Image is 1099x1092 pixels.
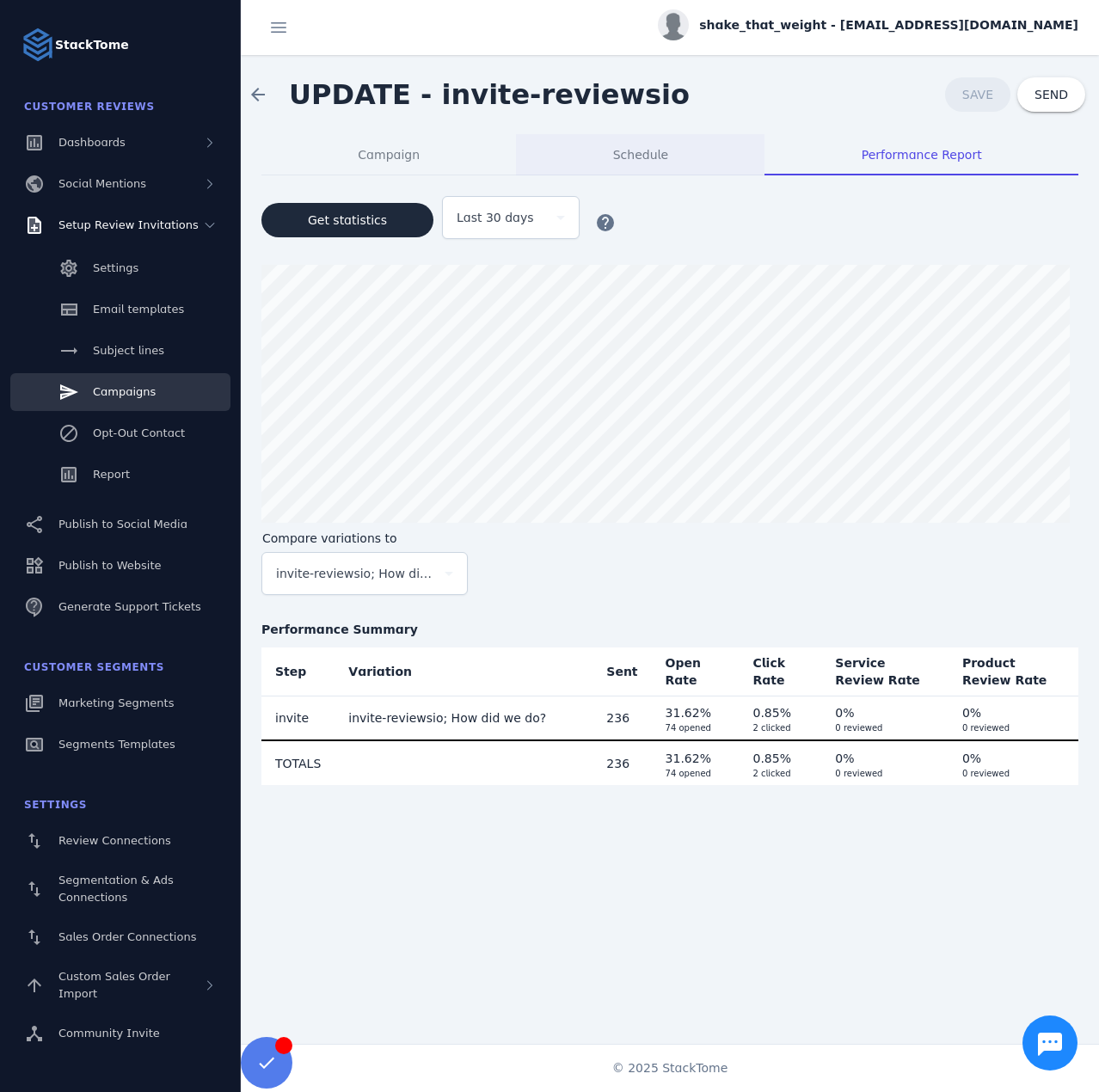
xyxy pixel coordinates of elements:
[10,506,230,543] a: Publish to Social Media
[753,706,791,720] span: 0.85%
[10,456,230,494] a: Report
[1035,89,1068,101] span: SEND
[10,291,230,328] a: Email templates
[10,918,230,956] a: Sales Order Connections
[862,149,982,161] span: Performance Report
[93,344,164,357] span: Subject lines
[962,706,981,720] span: 0%
[10,547,230,585] a: Publish to Website
[835,769,935,779] div: 0 reviewed
[24,101,155,113] span: Customer Reviews
[58,559,161,572] span: Publish to Website
[835,723,935,733] div: 0 reviewed
[261,696,335,740] td: invite
[93,468,130,481] span: Report
[666,769,726,779] div: 74 opened
[93,426,185,439] span: Opt-Out Contact
[93,303,184,316] span: Email templates
[753,769,808,779] div: 2 clicked
[10,822,230,860] a: Review Connections
[666,723,726,733] div: 74 opened
[740,647,822,696] th: Click Rate
[58,600,201,613] span: Generate Support Tickets
[58,834,171,847] span: Review Connections
[666,752,711,765] span: 31.62%
[658,9,689,40] img: profile.jpg
[261,203,433,237] button: Get statistics
[93,385,156,398] span: Campaigns
[24,799,87,811] span: Settings
[261,647,335,696] th: Step
[358,149,420,161] span: Campaign
[21,28,55,62] img: Logo image
[962,723,1065,733] div: 0 reviewed
[348,711,546,725] span: invite-reviewsio; How did we do?
[55,36,129,54] strong: StackTome
[962,752,981,765] span: 0%
[835,752,854,765] span: 0%
[58,696,174,709] span: Marketing Segments
[93,261,138,274] span: Settings
[10,726,230,764] a: Segments Templates
[261,740,335,785] td: TOTALS
[58,218,199,231] span: Setup Review Invitations
[58,930,196,943] span: Sales Order Connections
[58,1027,160,1040] span: Community Invite
[58,738,175,751] span: Segments Templates
[821,647,949,696] th: Service Review Rate
[606,708,637,728] div: 236
[261,621,1078,639] strong: Performance Summary
[289,78,690,111] span: UPDATE - invite-reviewsio
[699,16,1078,34] span: shake_that_weight - [EMAIL_ADDRESS][DOMAIN_NAME]
[10,249,230,287] a: Settings
[24,661,164,673] span: Customer Segments
[753,752,791,765] span: 0.85%
[10,1015,230,1052] a: Community Invite
[652,647,740,696] th: Open Rate
[613,149,668,161] span: Schedule
[658,9,1078,40] button: shake_that_weight - [EMAIL_ADDRESS][DOMAIN_NAME]
[1017,77,1085,112] button: SEND
[58,136,126,149] span: Dashboards
[58,177,146,190] span: Social Mentions
[606,753,637,774] div: 236
[949,647,1078,696] th: Product Review Rate
[58,518,187,531] span: Publish to Social Media
[753,723,808,733] div: 2 clicked
[10,373,230,411] a: Campaigns
[262,531,397,545] mat-label: Compare variations to
[592,647,651,696] th: Sent
[10,863,230,915] a: Segmentation & Ads Connections
[10,588,230,626] a: Generate Support Tickets
[58,970,170,1000] span: Custom Sales Order Import
[835,706,854,720] span: 0%
[962,769,1065,779] div: 0 reviewed
[612,1059,728,1077] span: © 2025 StackTome
[10,684,230,722] a: Marketing Segments
[308,214,387,226] span: Get statistics
[58,874,174,904] span: Segmentation & Ads Connections
[335,647,592,696] th: Variation
[666,706,711,720] span: 31.62%
[457,207,534,228] span: Last 30 days
[10,414,230,452] a: Opt-Out Contact
[10,332,230,370] a: Subject lines
[276,563,438,584] span: invite-reviewsio; How did we do?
